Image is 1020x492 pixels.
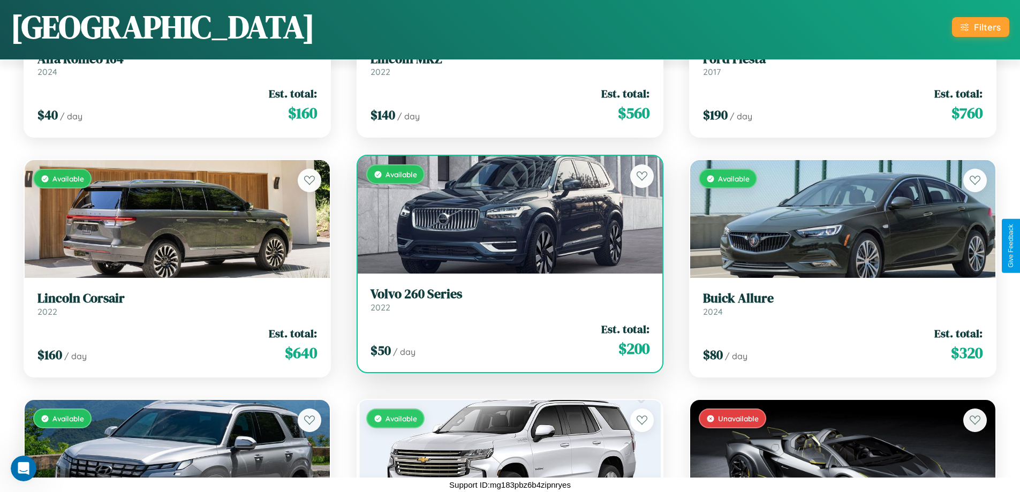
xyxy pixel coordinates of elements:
[393,346,415,357] span: / day
[703,51,983,78] a: Ford Fiesta2017
[371,342,391,359] span: $ 50
[397,111,420,122] span: / day
[37,306,57,317] span: 2022
[703,66,721,77] span: 2017
[951,342,983,364] span: $ 320
[37,291,317,317] a: Lincoln Corsair2022
[37,66,57,77] span: 2024
[386,170,417,179] span: Available
[52,174,84,183] span: Available
[288,102,317,124] span: $ 160
[730,111,752,122] span: / day
[269,326,317,341] span: Est. total:
[64,351,87,361] span: / day
[952,17,1009,37] button: Filters
[934,326,983,341] span: Est. total:
[11,5,315,49] h1: [GEOGRAPHIC_DATA]
[285,342,317,364] span: $ 640
[11,456,36,481] iframe: Intercom live chat
[974,21,1001,33] div: Filters
[371,286,650,302] h3: Volvo 260 Series
[37,106,58,124] span: $ 40
[703,106,728,124] span: $ 190
[60,111,82,122] span: / day
[703,346,723,364] span: $ 80
[269,86,317,101] span: Est. total:
[934,86,983,101] span: Est. total:
[371,51,650,78] a: Lincoln MKZ2022
[703,306,723,317] span: 2024
[618,338,649,359] span: $ 200
[37,51,317,78] a: Alfa Romeo 1642024
[37,346,62,364] span: $ 160
[371,106,395,124] span: $ 140
[601,86,649,101] span: Est. total:
[371,302,390,313] span: 2022
[618,102,649,124] span: $ 560
[725,351,747,361] span: / day
[601,321,649,337] span: Est. total:
[951,102,983,124] span: $ 760
[718,174,750,183] span: Available
[703,291,983,317] a: Buick Allure2024
[386,414,417,423] span: Available
[1007,224,1015,268] div: Give Feedback
[449,478,571,492] p: Support ID: mg183pbz6b4zipnryes
[371,286,650,313] a: Volvo 260 Series2022
[718,414,759,423] span: Unavailable
[52,414,84,423] span: Available
[37,291,317,306] h3: Lincoln Corsair
[703,291,983,306] h3: Buick Allure
[371,66,390,77] span: 2022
